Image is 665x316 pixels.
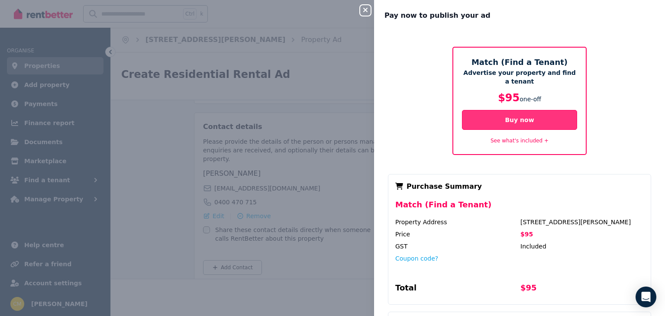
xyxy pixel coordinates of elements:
div: Property Address [395,218,519,226]
div: Match (Find a Tenant) [395,199,644,218]
button: Coupon code? [395,254,438,263]
button: Buy now [462,110,577,130]
span: Pay now to publish your ad [384,10,491,21]
div: Open Intercom Messenger [636,287,656,307]
div: GST [395,242,519,251]
div: Price [395,230,519,239]
div: $95 [520,282,644,297]
p: Advertise your property and find a tenant [462,68,577,86]
a: See what's included + [491,138,549,144]
span: $95 [498,92,520,104]
span: $95 [520,231,533,238]
div: Included [520,242,644,251]
div: Total [395,282,519,297]
div: [STREET_ADDRESS][PERSON_NAME] [520,218,644,226]
div: Purchase Summary [395,181,644,192]
span: one-off [520,96,541,103]
h5: Match (Find a Tenant) [462,56,577,68]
